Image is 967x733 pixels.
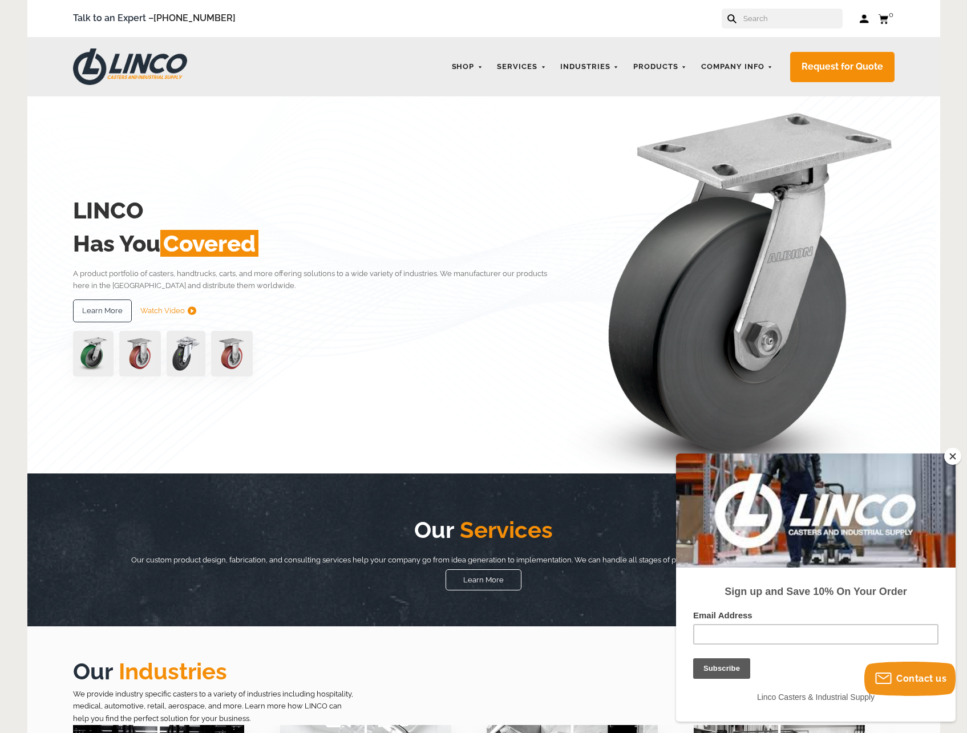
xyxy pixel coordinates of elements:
p: We provide industry specific casters to a variety of industries including hospitality, medical, a... [73,688,358,725]
a: Services [491,56,552,78]
h2: Our [73,655,895,688]
button: Close [944,448,961,465]
img: capture-59611-removebg-preview-1.png [211,331,253,376]
span: Covered [160,230,258,257]
input: Subscribe [17,205,74,225]
span: 0 [889,10,893,19]
img: subtract.png [188,306,196,315]
a: Industries [555,56,625,78]
h2: Has You [73,227,564,260]
img: pn3orx8a-94725-1-1-.png [73,331,114,376]
span: Services [454,516,553,543]
h2: LINCO [73,194,564,227]
img: linco_caster [567,96,895,473]
button: Contact us [864,662,956,696]
a: Products [628,56,693,78]
a: Request for Quote [790,52,895,82]
p: Our custom product design, fabrication, and consulting services help your company go from idea ge... [119,554,849,566]
img: lvwpp200rst849959jpg-30522-removebg-preview-1.png [167,331,205,376]
a: Log in [860,13,869,25]
a: [PHONE_NUMBER] [153,13,236,23]
label: Email Address [17,157,262,171]
img: LINCO CASTERS & INDUSTRIAL SUPPLY [73,48,187,85]
a: Company Info [695,56,779,78]
h2: Our [119,513,849,546]
a: Learn More [73,299,132,322]
img: capture-59611-removebg-preview-1.png [119,331,161,376]
span: Industries [113,658,227,685]
strong: Sign up and Save 10% On Your Order [48,132,230,144]
a: 0 [878,11,895,26]
span: Contact us [896,673,946,684]
input: Search [742,9,843,29]
span: Linco Casters & Industrial Supply [81,239,199,248]
a: Watch Video [140,299,196,322]
span: Talk to an Expert – [73,11,236,26]
p: A product portfolio of casters, handtrucks, carts, and more offering solutions to a wide variety ... [73,268,564,292]
a: Shop [446,56,489,78]
a: Learn More [446,569,521,590]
